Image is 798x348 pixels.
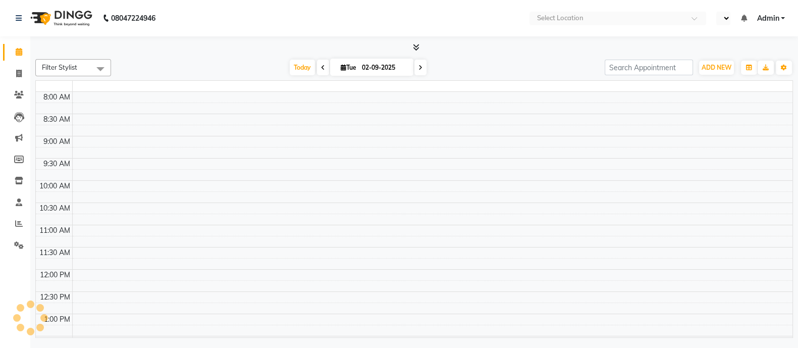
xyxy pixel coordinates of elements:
[41,114,72,125] div: 8:30 AM
[290,60,315,75] span: Today
[359,60,409,75] input: 2025-09-02
[37,181,72,191] div: 10:00 AM
[699,61,734,75] button: ADD NEW
[42,336,72,347] div: 1:30 PM
[702,64,731,71] span: ADD NEW
[37,247,72,258] div: 11:30 AM
[38,270,72,280] div: 12:00 PM
[41,159,72,169] div: 9:30 AM
[41,136,72,147] div: 9:00 AM
[338,64,359,71] span: Tue
[537,13,583,23] div: Select Location
[605,60,693,75] input: Search Appointment
[37,225,72,236] div: 11:00 AM
[26,4,95,32] img: logo
[42,314,72,325] div: 1:00 PM
[42,63,77,71] span: Filter Stylist
[111,4,155,32] b: 08047224946
[38,292,72,303] div: 12:30 PM
[41,92,72,103] div: 8:00 AM
[757,13,779,24] span: Admin
[37,203,72,214] div: 10:30 AM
